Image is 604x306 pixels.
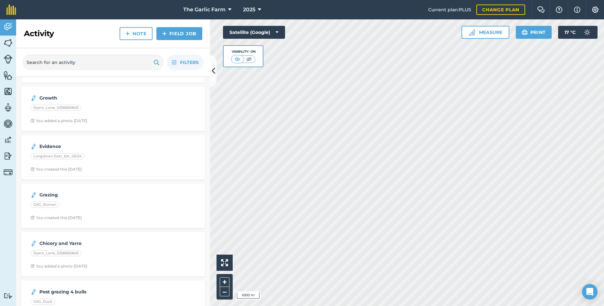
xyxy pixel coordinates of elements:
img: svg+xml;base64,PHN2ZyB4bWxucz0iaHR0cDovL3d3dy53My5vcmcvMjAwMC9zdmciIHdpZHRoPSIxOSIgaGVpZ2h0PSIyNC... [522,28,528,36]
img: svg+xml;base64,PD94bWwgdmVyc2lvbj0iMS4wIiBlbmNvZGluZz0idXRmLTgiPz4KPCEtLSBHZW5lcmF0b3I6IEFkb2JlIE... [30,94,37,102]
span: The Garlic Farm [183,6,226,14]
img: svg+xml;base64,PD94bWwgdmVyc2lvbj0iMS4wIiBlbmNvZGluZz0idXRmLTgiPz4KPCEtLSBHZW5lcmF0b3I6IEFkb2JlIE... [30,288,37,296]
img: svg+xml;base64,PD94bWwgdmVyc2lvbj0iMS4wIiBlbmNvZGluZz0idXRmLTgiPz4KPCEtLSBHZW5lcmF0b3I6IEFkb2JlIE... [4,135,13,145]
button: – [220,287,229,296]
div: Longdown East_Est_05/24 [30,153,84,160]
button: 17 °C [558,26,598,39]
a: Change plan [476,5,525,15]
button: Filters [167,55,204,70]
img: svg+xml;base64,PHN2ZyB4bWxucz0iaHR0cDovL3d3dy53My5vcmcvMjAwMC9zdmciIHdpZHRoPSIxNyIgaGVpZ2h0PSIxNy... [574,6,580,14]
span: 17 ° C [565,26,576,39]
div: GAG_Roman [30,202,59,208]
div: Dyers_Lane_SZ56850603 [30,105,81,111]
img: svg+xml;base64,PHN2ZyB4bWxucz0iaHR0cDovL3d3dy53My5vcmcvMjAwMC9zdmciIHdpZHRoPSI1NiIgaGVpZ2h0PSI2MC... [4,70,13,80]
img: svg+xml;base64,PHN2ZyB4bWxucz0iaHR0cDovL3d3dy53My5vcmcvMjAwMC9zdmciIHdpZHRoPSI1MCIgaGVpZ2h0PSI0MC... [245,56,253,62]
a: Chicory and YarroDyers_Lane_SZ56850603Clock with arrow pointing clockwiseYou added a photo [DATE] [25,236,201,273]
img: Clock with arrow pointing clockwise [30,264,35,268]
div: You created this [DATE] [30,215,82,220]
img: Two speech bubbles overlapping with the left bubble in the forefront [537,6,545,13]
a: EvidenceLongdown East_Est_05/24Clock with arrow pointing clockwiseYou created this [DATE] [25,139,201,176]
div: Visibility: On [231,49,256,54]
button: Measure [461,26,509,39]
a: GrazingGAG_RomanClock with arrow pointing clockwiseYou created this [DATE] [25,187,201,224]
img: svg+xml;base64,PD94bWwgdmVyc2lvbj0iMS4wIiBlbmNvZGluZz0idXRmLTgiPz4KPCEtLSBHZW5lcmF0b3I6IEFkb2JlIE... [30,143,37,151]
img: svg+xml;base64,PD94bWwgdmVyc2lvbj0iMS4wIiBlbmNvZGluZz0idXRmLTgiPz4KPCEtLSBHZW5lcmF0b3I6IEFkb2JlIE... [581,26,594,39]
strong: Evidence [39,143,142,150]
span: 2025 [243,6,255,14]
input: Search for an activity [23,55,164,70]
strong: Chicory and Yarro [39,240,142,247]
img: svg+xml;base64,PHN2ZyB4bWxucz0iaHR0cDovL3d3dy53My5vcmcvMjAwMC9zdmciIHdpZHRoPSIxNCIgaGVpZ2h0PSIyNC... [162,30,167,37]
div: GAG_Duck [30,299,55,305]
img: svg+xml;base64,PHN2ZyB4bWxucz0iaHR0cDovL3d3dy53My5vcmcvMjAwMC9zdmciIHdpZHRoPSI1NiIgaGVpZ2h0PSI2MC... [4,87,13,96]
a: GrowthDyers_Lane_SZ56850603Clock with arrow pointing clockwiseYou added a photo [DATE] [25,90,201,127]
strong: Post grazing 4 bulls [39,288,142,295]
button: Satellite (Google) [223,26,285,39]
img: svg+xml;base64,PHN2ZyB4bWxucz0iaHR0cDovL3d3dy53My5vcmcvMjAwMC9zdmciIHdpZHRoPSI1MCIgaGVpZ2h0PSI0MC... [233,56,241,62]
img: Clock with arrow pointing clockwise [30,167,35,171]
img: svg+xml;base64,PHN2ZyB4bWxucz0iaHR0cDovL3d3dy53My5vcmcvMjAwMC9zdmciIHdpZHRoPSI1NiIgaGVpZ2h0PSI2MC... [4,38,13,48]
div: You added a photo [DATE] [30,118,87,123]
div: You created this [DATE] [30,167,82,172]
span: Current plan : PLUS [428,6,471,13]
img: svg+xml;base64,PD94bWwgdmVyc2lvbj0iMS4wIiBlbmNvZGluZz0idXRmLTgiPz4KPCEtLSBHZW5lcmF0b3I6IEFkb2JlIE... [4,119,13,129]
img: svg+xml;base64,PD94bWwgdmVyc2lvbj0iMS4wIiBlbmNvZGluZz0idXRmLTgiPz4KPCEtLSBHZW5lcmF0b3I6IEFkb2JlIE... [30,240,37,248]
img: Four arrows, one pointing top left, one top right, one bottom right and the last bottom left [221,259,228,266]
img: svg+xml;base64,PD94bWwgdmVyc2lvbj0iMS4wIiBlbmNvZGluZz0idXRmLTgiPz4KPCEtLSBHZW5lcmF0b3I6IEFkb2JlIE... [30,191,37,199]
img: svg+xml;base64,PHN2ZyB4bWxucz0iaHR0cDovL3d3dy53My5vcmcvMjAwMC9zdmciIHdpZHRoPSIxOSIgaGVpZ2h0PSIyNC... [154,58,160,66]
img: A cog icon [591,6,599,13]
img: svg+xml;base64,PD94bWwgdmVyc2lvbj0iMS4wIiBlbmNvZGluZz0idXRmLTgiPz4KPCEtLSBHZW5lcmF0b3I6IEFkb2JlIE... [4,55,13,64]
a: Note [120,27,153,40]
strong: Growth [39,94,142,101]
div: You added a photo [DATE] [30,264,87,269]
img: svg+xml;base64,PHN2ZyB4bWxucz0iaHR0cDovL3d3dy53My5vcmcvMjAwMC9zdmciIHdpZHRoPSIxNCIgaGVpZ2h0PSIyNC... [125,30,130,37]
a: Field Job [156,27,202,40]
span: Filters [180,59,199,66]
img: svg+xml;base64,PD94bWwgdmVyc2lvbj0iMS4wIiBlbmNvZGluZz0idXRmLTgiPz4KPCEtLSBHZW5lcmF0b3I6IEFkb2JlIE... [4,293,13,299]
img: svg+xml;base64,PD94bWwgdmVyc2lvbj0iMS4wIiBlbmNvZGluZz0idXRmLTgiPz4KPCEtLSBHZW5lcmF0b3I6IEFkb2JlIE... [4,103,13,112]
img: svg+xml;base64,PD94bWwgdmVyc2lvbj0iMS4wIiBlbmNvZGluZz0idXRmLTgiPz4KPCEtLSBHZW5lcmF0b3I6IEFkb2JlIE... [4,168,13,177]
button: + [220,277,229,287]
div: Dyers_Lane_SZ56850603 [30,250,81,257]
img: svg+xml;base64,PD94bWwgdmVyc2lvbj0iMS4wIiBlbmNvZGluZz0idXRmLTgiPz4KPCEtLSBHZW5lcmF0b3I6IEFkb2JlIE... [4,151,13,161]
strong: Grazing [39,191,142,198]
button: Print [516,26,552,39]
img: fieldmargin Logo [6,5,16,15]
img: A question mark icon [555,6,563,13]
img: svg+xml;base64,PD94bWwgdmVyc2lvbj0iMS4wIiBlbmNvZGluZz0idXRmLTgiPz4KPCEtLSBHZW5lcmF0b3I6IEFkb2JlIE... [4,22,13,32]
img: Clock with arrow pointing clockwise [30,216,35,220]
div: Open Intercom Messenger [582,284,598,300]
h2: Activity [24,28,54,39]
img: Clock with arrow pointing clockwise [30,119,35,123]
img: Ruler icon [469,29,475,36]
